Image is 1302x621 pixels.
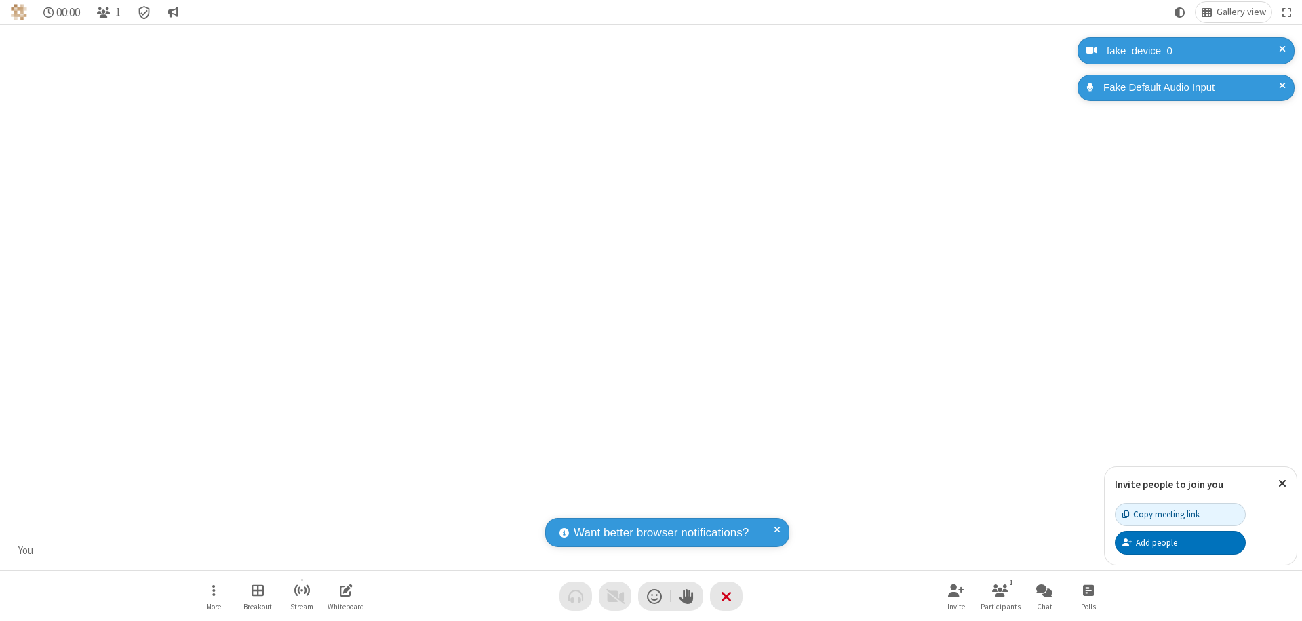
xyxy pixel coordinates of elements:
[1268,467,1297,500] button: Close popover
[1115,531,1246,554] button: Add people
[1115,503,1246,526] button: Copy meeting link
[1006,576,1017,588] div: 1
[162,2,184,22] button: Conversation
[638,582,671,611] button: Send a reaction
[1122,508,1200,521] div: Copy meeting link
[14,543,39,559] div: You
[1102,43,1284,59] div: fake_device_0
[1277,2,1297,22] button: Fullscreen
[599,582,631,611] button: Video
[1037,603,1052,611] span: Chat
[710,582,743,611] button: End or leave meeting
[1099,80,1284,96] div: Fake Default Audio Input
[1196,2,1271,22] button: Change layout
[1024,577,1065,616] button: Open chat
[671,582,703,611] button: Raise hand
[91,2,126,22] button: Open participant list
[115,6,121,19] span: 1
[11,4,27,20] img: QA Selenium DO NOT DELETE OR CHANGE
[1068,577,1109,616] button: Open poll
[325,577,366,616] button: Open shared whiteboard
[281,577,322,616] button: Start streaming
[237,577,278,616] button: Manage Breakout Rooms
[981,603,1021,611] span: Participants
[980,577,1021,616] button: Open participant list
[56,6,80,19] span: 00:00
[936,577,976,616] button: Invite participants (⌘+Shift+I)
[193,577,234,616] button: Open menu
[1115,478,1223,491] label: Invite people to join you
[559,582,592,611] button: Audio problem - check your Internet connection or call by phone
[206,603,221,611] span: More
[1081,603,1096,611] span: Polls
[1169,2,1191,22] button: Using system theme
[574,524,749,542] span: Want better browser notifications?
[38,2,86,22] div: Timer
[132,2,157,22] div: Meeting details Encryption enabled
[243,603,272,611] span: Breakout
[290,603,313,611] span: Stream
[1217,7,1266,18] span: Gallery view
[947,603,965,611] span: Invite
[328,603,364,611] span: Whiteboard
